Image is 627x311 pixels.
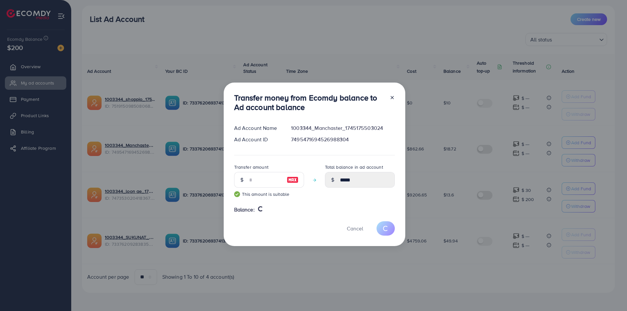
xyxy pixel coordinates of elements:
[286,136,400,143] div: 7495471694526988304
[234,164,268,170] label: Transfer amount
[234,191,240,197] img: guide
[286,124,400,132] div: 1003344_Manchaster_1745175503024
[234,191,304,197] small: This amount is suitable
[234,93,384,112] h3: Transfer money from Ecomdy balance to Ad account balance
[339,221,371,235] button: Cancel
[599,282,622,306] iframe: Chat
[287,176,298,184] img: image
[347,225,363,232] span: Cancel
[229,124,286,132] div: Ad Account Name
[234,206,255,213] span: Balance:
[325,164,383,170] label: Total balance in ad account
[229,136,286,143] div: Ad Account ID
